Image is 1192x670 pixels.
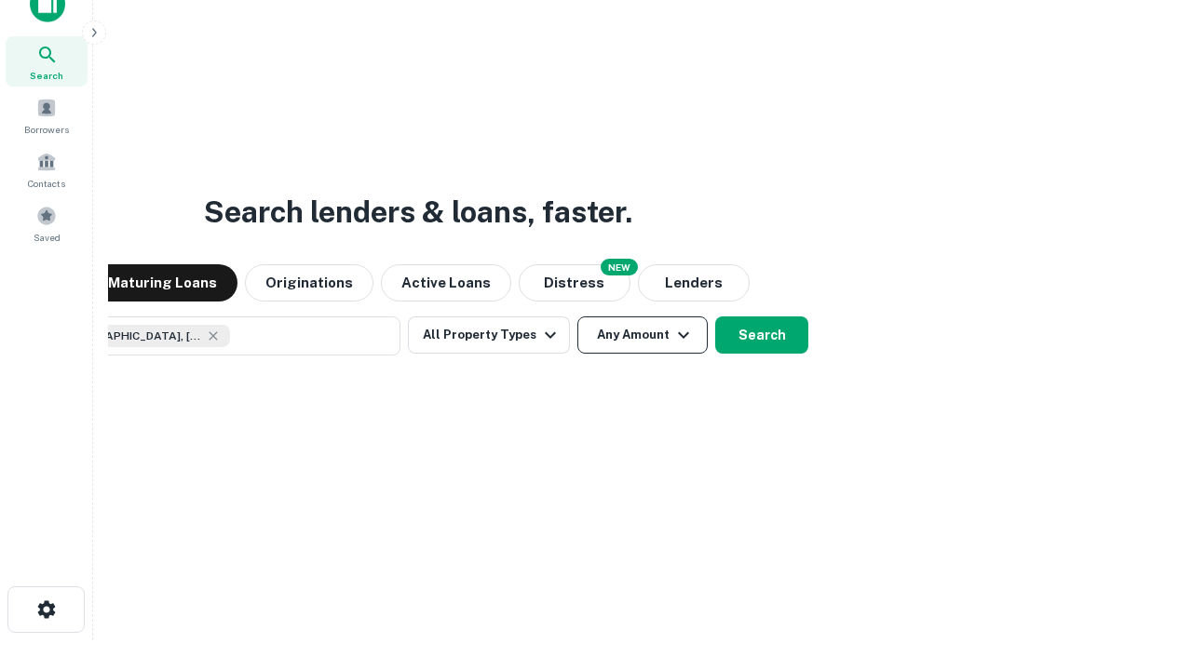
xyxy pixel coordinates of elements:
h3: Search lenders & loans, faster. [204,190,632,234]
div: NEW [601,259,638,275]
button: [GEOGRAPHIC_DATA], [GEOGRAPHIC_DATA], [GEOGRAPHIC_DATA] [28,316,400,355]
span: Contacts [28,176,65,191]
a: Saved [6,198,88,248]
button: All Property Types [408,316,570,354]
span: [GEOGRAPHIC_DATA], [GEOGRAPHIC_DATA], [GEOGRAPHIC_DATA] [62,328,202,344]
button: Search [715,316,808,354]
a: Borrowers [6,90,88,141]
a: Search [6,36,88,87]
span: Saved [34,230,61,245]
button: Maturing Loans [88,264,237,301]
button: Originations [245,264,373,301]
span: Search [30,68,63,83]
a: Contacts [6,144,88,194]
button: Lenders [638,264,750,301]
button: Any Amount [577,316,708,354]
iframe: Chat Widget [1099,521,1192,610]
button: Search distressed loans with lien and other non-mortgage details. [519,264,630,301]
button: Active Loans [381,264,511,301]
span: Borrowers [24,122,69,137]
